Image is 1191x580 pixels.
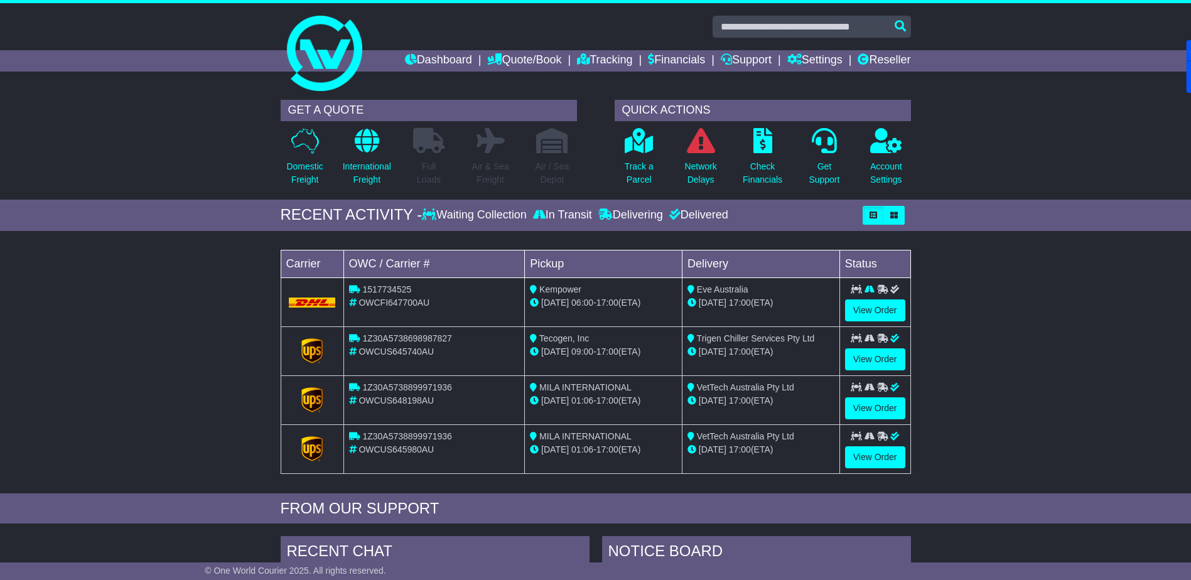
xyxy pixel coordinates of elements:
span: 17:00 [729,395,751,405]
a: Tracking [577,50,632,72]
a: Reseller [858,50,910,72]
div: In Transit [530,208,595,222]
span: 1517734525 [362,284,411,294]
a: Track aParcel [624,127,654,193]
p: Network Delays [684,160,716,186]
div: - (ETA) [530,443,677,456]
a: DomesticFreight [286,127,323,193]
span: [DATE] [541,346,569,357]
span: [DATE] [541,444,569,454]
span: 1Z30A5738899971936 [362,382,451,392]
span: 17:00 [729,346,751,357]
span: 06:00 [571,298,593,308]
p: International Freight [343,160,391,186]
a: GetSupport [808,127,840,193]
a: CheckFinancials [742,127,783,193]
div: - (ETA) [530,394,677,407]
p: Check Financials [743,160,782,186]
p: Account Settings [870,160,902,186]
span: [DATE] [699,395,726,405]
p: Get Support [809,160,839,186]
span: 01:06 [571,444,593,454]
p: Air / Sea Depot [536,160,569,186]
span: MILA INTERNATIONAL [539,382,632,392]
span: 17:00 [596,444,618,454]
p: Domestic Freight [286,160,323,186]
td: Status [839,250,910,277]
span: [DATE] [541,298,569,308]
img: DHL.png [289,298,336,308]
td: Pickup [525,250,682,277]
a: AccountSettings [870,127,903,193]
span: [DATE] [699,298,726,308]
a: Settings [787,50,843,72]
span: 1Z30A5738698987827 [362,333,451,343]
span: VetTech Australia Pty Ltd [697,431,794,441]
td: Delivery [682,250,839,277]
a: InternationalFreight [342,127,392,193]
a: NetworkDelays [684,127,717,193]
a: View Order [845,397,905,419]
span: 17:00 [596,346,618,357]
span: OWCUS645980AU [358,444,434,454]
span: 01:06 [571,395,593,405]
div: (ETA) [687,296,834,309]
div: FROM OUR SUPPORT [281,500,911,518]
p: Track a Parcel [625,160,654,186]
span: OWCUS645740AU [358,346,434,357]
div: RECENT ACTIVITY - [281,206,423,224]
a: View Order [845,446,905,468]
div: NOTICE BOARD [602,536,911,570]
span: Trigen Chiller Services Pty Ltd [697,333,815,343]
td: OWC / Carrier # [343,250,525,277]
span: © One World Courier 2025. All rights reserved. [205,566,386,576]
span: MILA INTERNATIONAL [539,431,632,441]
div: - (ETA) [530,345,677,358]
span: [DATE] [699,444,726,454]
img: GetCarrierServiceLogo [301,436,323,461]
a: Dashboard [405,50,472,72]
span: 09:00 [571,346,593,357]
div: (ETA) [687,394,834,407]
span: [DATE] [699,346,726,357]
a: View Order [845,299,905,321]
span: Kempower [539,284,581,294]
span: 17:00 [596,298,618,308]
a: Quote/Book [487,50,561,72]
span: OWCUS648198AU [358,395,434,405]
div: RECENT CHAT [281,536,590,570]
a: Support [721,50,772,72]
img: GetCarrierServiceLogo [301,387,323,412]
a: View Order [845,348,905,370]
div: (ETA) [687,345,834,358]
div: - (ETA) [530,296,677,309]
td: Carrier [281,250,343,277]
span: VetTech Australia Pty Ltd [697,382,794,392]
a: Financials [648,50,705,72]
p: Full Loads [413,160,445,186]
div: Delivering [595,208,666,222]
span: 1Z30A5738899971936 [362,431,451,441]
span: [DATE] [541,395,569,405]
span: OWCFI647700AU [358,298,429,308]
div: (ETA) [687,443,834,456]
img: GetCarrierServiceLogo [301,338,323,363]
div: Delivered [666,208,728,222]
div: QUICK ACTIONS [615,100,911,121]
p: Air & Sea Freight [472,160,509,186]
div: Waiting Collection [422,208,529,222]
div: GET A QUOTE [281,100,577,121]
span: 17:00 [596,395,618,405]
span: 17:00 [729,444,751,454]
span: Eve Australia [697,284,748,294]
span: Tecogen, Inc [539,333,589,343]
span: 17:00 [729,298,751,308]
